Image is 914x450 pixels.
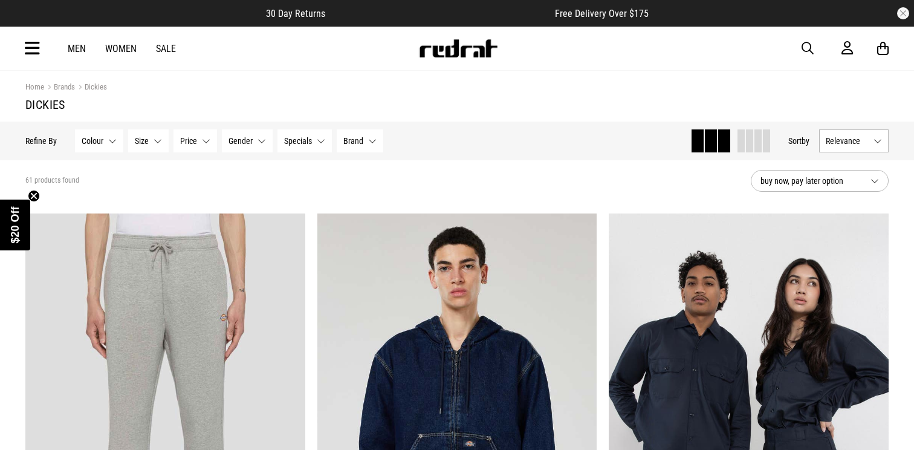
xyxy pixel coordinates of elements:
[75,82,107,94] a: Dickies
[337,129,383,152] button: Brand
[802,136,809,146] span: by
[135,136,149,146] span: Size
[349,7,531,19] iframe: Customer reviews powered by Trustpilot
[173,129,217,152] button: Price
[156,43,176,54] a: Sale
[266,8,325,19] span: 30 Day Returns
[105,43,137,54] a: Women
[25,176,79,186] span: 61 products found
[788,134,809,148] button: Sortby
[555,8,649,19] span: Free Delivery Over $175
[25,136,57,146] p: Refine By
[25,82,44,91] a: Home
[277,129,332,152] button: Specials
[751,170,889,192] button: buy now, pay later option
[180,136,197,146] span: Price
[819,129,889,152] button: Relevance
[222,129,273,152] button: Gender
[28,190,40,202] button: Close teaser
[68,43,86,54] a: Men
[826,136,869,146] span: Relevance
[228,136,253,146] span: Gender
[418,39,498,57] img: Redrat logo
[25,97,889,112] h1: Dickies
[128,129,169,152] button: Size
[75,129,123,152] button: Colour
[343,136,363,146] span: Brand
[284,136,312,146] span: Specials
[760,174,861,188] span: buy now, pay later option
[44,82,75,94] a: Brands
[9,206,21,243] span: $20 Off
[82,136,103,146] span: Colour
